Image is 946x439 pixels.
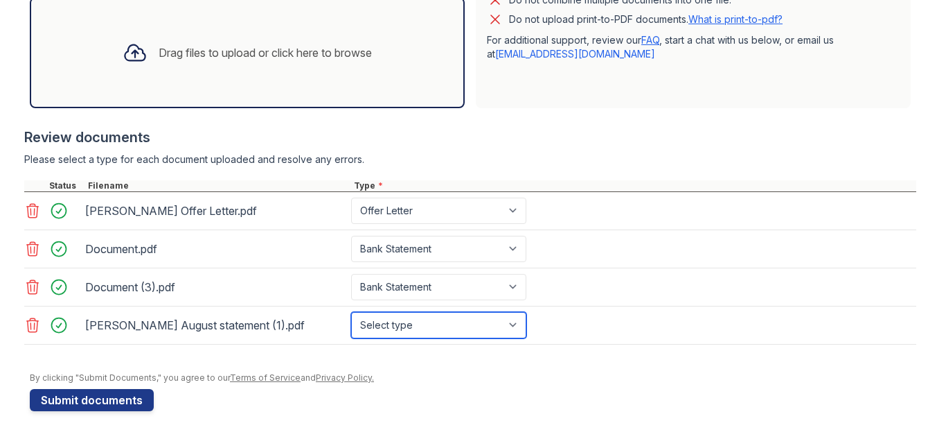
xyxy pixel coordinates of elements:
[316,372,374,383] a: Privacy Policy.
[46,180,85,191] div: Status
[487,33,900,61] p: For additional support, review our , start a chat with us below, or email us at
[24,128,916,147] div: Review documents
[351,180,916,191] div: Type
[495,48,655,60] a: [EMAIL_ADDRESS][DOMAIN_NAME]
[85,180,351,191] div: Filename
[159,44,372,61] div: Drag files to upload or click here to browse
[30,389,154,411] button: Submit documents
[85,276,346,298] div: Document (3).pdf
[688,13,783,25] a: What is print-to-pdf?
[641,34,659,46] a: FAQ
[509,12,783,26] p: Do not upload print-to-PDF documents.
[85,238,346,260] div: Document.pdf
[230,372,301,383] a: Terms of Service
[24,153,916,166] div: Please select a type for each document uploaded and resolve any errors.
[85,200,346,222] div: [PERSON_NAME] Offer Letter.pdf
[30,372,916,384] div: By clicking "Submit Documents," you agree to our and
[85,314,346,336] div: [PERSON_NAME] August statement (1).pdf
